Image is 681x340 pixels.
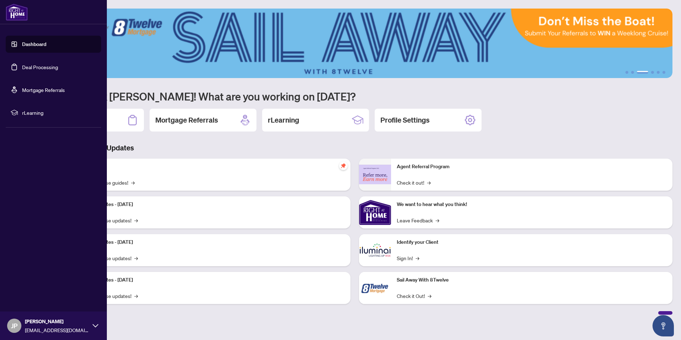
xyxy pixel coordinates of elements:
p: Platform Updates - [DATE] [75,201,345,208]
p: Platform Updates - [DATE] [75,276,345,284]
button: 3 [637,71,648,74]
p: Identify your Client [397,238,667,246]
span: pushpin [339,161,348,170]
img: logo [6,4,28,21]
img: We want to hear what you think! [359,196,391,228]
span: → [416,254,419,262]
img: Identify your Client [359,234,391,266]
a: Check it Out!→ [397,292,431,300]
img: Slide 2 [37,9,672,78]
button: 5 [657,71,660,74]
a: Mortgage Referrals [22,87,65,93]
button: 2 [631,71,634,74]
h2: Mortgage Referrals [155,115,218,125]
button: Open asap [653,315,674,336]
h1: Welcome back [PERSON_NAME]! What are you working on [DATE]? [37,89,672,103]
span: → [436,216,439,224]
span: → [134,254,138,262]
p: We want to hear what you think! [397,201,667,208]
a: Deal Processing [22,64,58,70]
span: rLearning [22,109,96,117]
img: Sail Away With 8Twelve [359,272,391,304]
button: 1 [625,71,628,74]
span: → [131,179,135,186]
a: Dashboard [22,41,46,47]
button: 6 [662,71,665,74]
a: Leave Feedback→ [397,216,439,224]
span: [EMAIL_ADDRESS][DOMAIN_NAME] [25,326,89,334]
a: Check it out!→ [397,179,431,186]
span: → [134,292,138,300]
button: 4 [651,71,654,74]
h2: rLearning [268,115,299,125]
h3: Brokerage & Industry Updates [37,143,672,153]
span: → [134,216,138,224]
h2: Profile Settings [380,115,430,125]
span: → [428,292,431,300]
a: Sign In!→ [397,254,419,262]
span: JP [11,321,17,331]
img: Agent Referral Program [359,165,391,184]
span: → [427,179,431,186]
p: Platform Updates - [DATE] [75,238,345,246]
p: Sail Away With 8Twelve [397,276,667,284]
p: Agent Referral Program [397,163,667,171]
p: Self-Help [75,163,345,171]
span: [PERSON_NAME] [25,318,89,325]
